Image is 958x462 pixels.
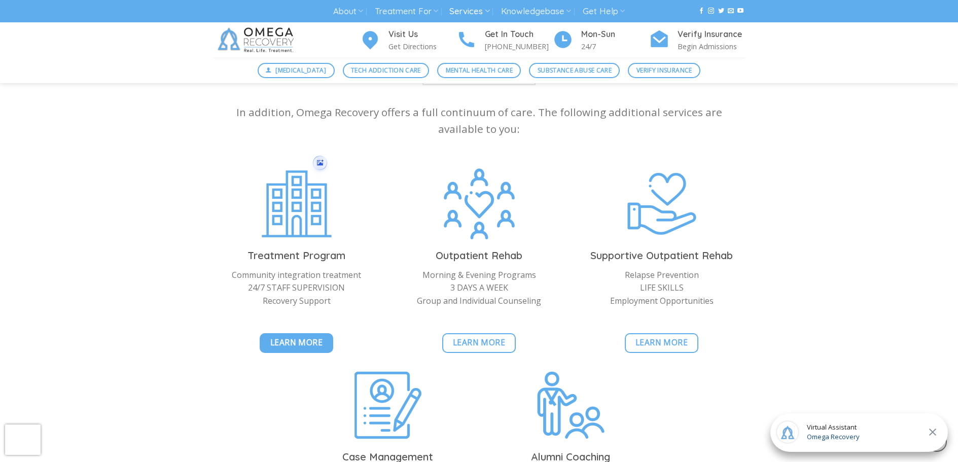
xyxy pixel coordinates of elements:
a: Treatment For [375,2,438,21]
span: Learn More [270,336,323,349]
span: Learn More [453,336,506,349]
span: Substance Abuse Care [538,65,612,75]
a: Get In Touch [PHONE_NUMBER] [456,28,553,53]
span: Tech Addiction Care [351,65,421,75]
h4: Mon-Sun [581,28,649,41]
a: Verify Insurance Begin Admissions [649,28,746,53]
a: Learn More [260,333,333,353]
a: Get Help [583,2,625,21]
span: Verify Insurance [636,65,692,75]
span: Mental Health Care [446,65,513,75]
h3: Treatment Program [213,247,380,264]
img: Omega Recovery [213,22,302,58]
a: Tech Addiction Care [343,63,430,78]
a: Follow on Instagram [708,8,714,15]
p: 24/7 [581,41,649,52]
p: Community integration treatment 24/7 STAFF SUPERVISION Recovery Support [213,269,380,308]
a: Send us an email [728,8,734,15]
h3: Outpatient Rehab [396,247,563,264]
a: Verify Insurance [628,63,700,78]
a: Learn More [625,333,698,353]
h4: Get In Touch [485,28,553,41]
a: Services [449,2,489,21]
p: Get Directions [388,41,456,52]
a: Follow on Facebook [698,8,704,15]
p: Morning & Evening Programs 3 DAYS A WEEK Group and Individual Counseling [396,269,563,308]
a: Visit Us Get Directions [360,28,456,53]
p: Begin Admissions [678,41,746,52]
a: [MEDICAL_DATA] [258,63,335,78]
h4: Verify Insurance [678,28,746,41]
h3: Supportive Outpatient Rehab [578,247,746,264]
a: About [333,2,363,21]
span: [MEDICAL_DATA] [275,65,326,75]
a: Knowledgebase [501,2,571,21]
a: Mental Health Care [437,63,521,78]
h4: Visit Us [388,28,456,41]
a: Learn More [442,333,516,353]
p: Relapse Prevention LIFE SKILLS Employment Opportunities [578,269,746,308]
span: Learn More [635,336,688,349]
a: Follow on YouTube [737,8,743,15]
a: Follow on Twitter [718,8,724,15]
p: [PHONE_NUMBER] [485,41,553,52]
a: Substance Abuse Care [529,63,620,78]
p: In addition, Omega Recovery offers a full continuum of care. The following additional services ar... [213,104,746,138]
